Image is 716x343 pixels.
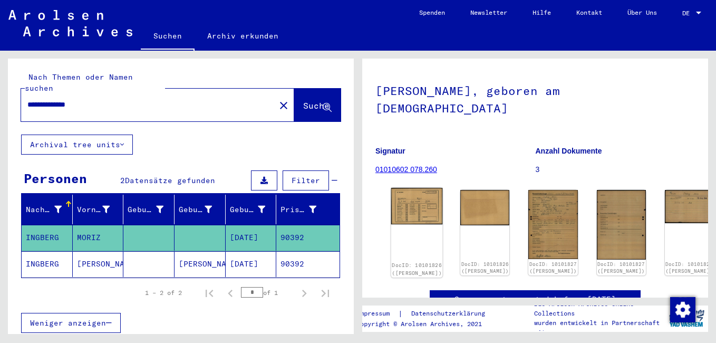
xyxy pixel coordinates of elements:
a: DocID: 10101826 ([PERSON_NAME]) [392,262,442,276]
a: DocID: 10101828 ([PERSON_NAME]) [665,261,713,274]
div: Vorname [77,204,110,215]
a: Suchen [141,23,195,51]
div: Nachname [26,201,75,218]
mat-cell: [PERSON_NAME] [73,251,124,277]
p: Copyright © Arolsen Archives, 2021 [356,319,498,329]
mat-cell: [DATE] [226,251,277,277]
button: Previous page [220,282,241,303]
button: Suche [294,89,341,121]
a: See comments created before [DATE] [454,294,616,305]
b: Anzahl Dokumente [536,147,602,155]
mat-label: Nach Themen oder Namen suchen [25,72,133,93]
mat-cell: MORIZ [73,225,124,251]
div: Personen [24,169,87,188]
img: Zustimmung ändern [670,297,695,322]
img: 002.jpg [597,190,646,260]
div: Geburt‏ [179,204,212,215]
mat-cell: [PERSON_NAME] [175,251,226,277]
span: Weniger anzeigen [30,318,106,328]
a: DocID: 10101827 ([PERSON_NAME]) [597,261,645,274]
span: Filter [292,176,320,185]
div: | [356,308,498,319]
div: Nachname [26,204,62,215]
a: Impressum [356,308,398,319]
img: 002.jpg [460,190,509,225]
mat-header-cell: Geburtsdatum [226,195,277,224]
p: wurden entwickelt in Partnerschaft mit [534,318,665,337]
a: DocID: 10101826 ([PERSON_NAME]) [461,261,509,274]
p: 3 [536,164,695,175]
a: 01010602 078.260 [375,165,437,174]
span: 2 [120,176,125,185]
h1: [PERSON_NAME], geboren am [DEMOGRAPHIC_DATA] [375,66,695,130]
button: Weniger anzeigen [21,313,121,333]
img: yv_logo.png [667,305,707,331]
div: Prisoner # [280,201,330,218]
div: Prisoner # [280,204,316,215]
div: Vorname [77,201,123,218]
a: Archiv erkunden [195,23,291,49]
div: Geburtsname [128,204,163,215]
mat-cell: [DATE] [226,225,277,251]
mat-header-cell: Geburtsname [123,195,175,224]
div: Geburtsdatum [230,201,279,218]
span: Datensätze gefunden [125,176,215,185]
mat-header-cell: Prisoner # [276,195,340,224]
mat-cell: INGBERG [22,225,73,251]
a: Datenschutzerklärung [403,308,498,319]
div: 1 – 2 of 2 [145,288,182,298]
div: Geburtsname [128,201,177,218]
mat-cell: INGBERG [22,251,73,277]
img: 001.jpg [528,190,577,259]
mat-cell: 90392 [276,251,340,277]
p: Die Arolsen Archives Online-Collections [534,299,665,318]
button: Archival tree units [21,135,133,155]
mat-icon: close [277,99,290,112]
mat-header-cell: Vorname [73,195,124,224]
button: First page [199,282,220,303]
mat-header-cell: Nachname [22,195,73,224]
div: Geburtsdatum [230,204,266,215]
b: Signatur [375,147,405,155]
span: Suche [303,100,330,111]
button: Next page [294,282,315,303]
mat-cell: 90392 [276,225,340,251]
a: DocID: 10101827 ([PERSON_NAME]) [529,261,577,274]
img: 001.jpg [391,188,443,225]
button: Filter [283,170,329,190]
mat-header-cell: Geburt‏ [175,195,226,224]
div: Geburt‏ [179,201,225,218]
img: Arolsen_neg.svg [8,10,132,36]
img: 001.jpg [665,190,714,223]
span: DE [682,9,694,17]
button: Clear [273,94,294,116]
button: Last page [315,282,336,303]
div: of 1 [241,288,294,298]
